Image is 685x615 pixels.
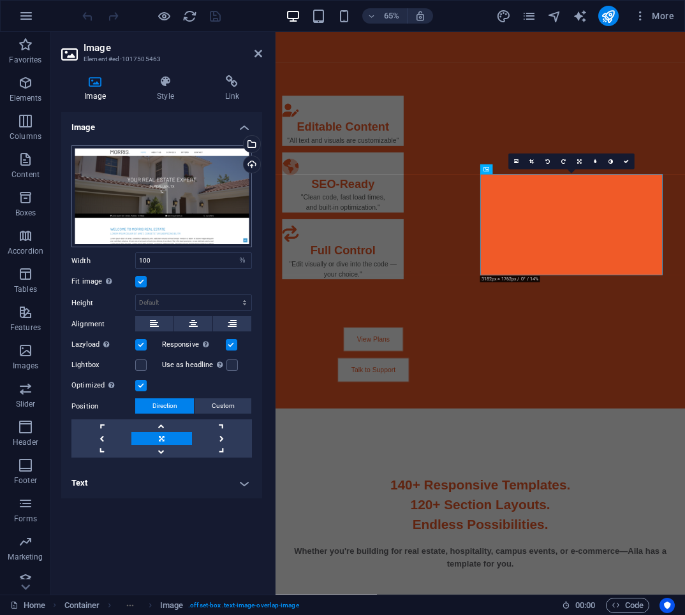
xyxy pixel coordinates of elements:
[547,9,562,24] i: Navigator
[71,378,135,393] label: Optimized
[135,398,194,414] button: Direction
[14,284,37,294] p: Tables
[212,398,235,414] span: Custom
[556,154,571,170] a: Rotate right 90°
[659,598,675,613] button: Usercentrics
[156,8,172,24] button: Click here to leave preview mode and continue editing
[13,361,39,371] p: Images
[160,598,183,613] span: Click to select. Double-click to edit
[195,398,251,414] button: Custom
[15,208,36,218] p: Boxes
[71,399,135,414] label: Position
[522,8,537,24] button: pages
[496,9,511,24] i: Design (Ctrl+Alt+Y)
[524,154,540,170] a: Crop mode
[508,154,524,170] a: Select files from the file manager, stock photos, or upload file(s)
[71,317,135,332] label: Alignment
[71,145,252,248] div: RealEstateTemplateDemo-hAP-uIepRGI_5qYraiqtXw.png
[71,337,135,352] label: Lazyload
[134,75,202,102] h4: Style
[64,598,299,613] nav: breadcrumb
[601,9,615,24] i: Publish
[606,598,649,613] button: Code
[162,337,226,352] label: Responsive
[612,598,644,613] span: Code
[71,358,135,373] label: Lightbox
[381,8,402,24] h6: 65%
[71,274,135,289] label: Fit image
[71,257,135,264] label: Width
[13,437,38,447] p: Header
[8,246,43,256] p: Accordion
[587,154,603,170] a: Blur
[64,598,100,613] span: Click to select. Double-click to edit
[571,154,587,170] a: Change orientation
[10,93,42,103] p: Elements
[573,8,588,24] button: text_generator
[619,154,635,170] a: Confirm ( ⌘ ⏎ )
[8,552,43,562] p: Marketing
[61,75,134,102] h4: Image
[182,9,197,24] i: Reload page
[362,8,408,24] button: 65%
[10,598,45,613] a: Click to cancel selection. Double-click to open Pages
[162,358,226,373] label: Use as headline
[14,514,37,524] p: Forms
[634,10,674,22] span: More
[575,598,595,613] span: 00 00
[84,54,237,65] h3: Element #ed-1017505463
[182,8,197,24] button: reload
[603,154,619,170] a: Greyscale
[11,170,40,180] p: Content
[10,322,41,333] p: Features
[496,8,512,24] button: design
[598,6,619,26] button: publish
[522,9,536,24] i: Pages (Ctrl+Alt+S)
[547,8,563,24] button: navigator
[14,475,37,486] p: Footer
[152,398,177,414] span: Direction
[584,600,586,610] span: :
[61,468,262,498] h4: Text
[61,112,262,135] h4: Image
[540,154,556,170] a: Rotate left 90°
[16,399,36,409] p: Slider
[629,6,679,26] button: More
[415,10,426,22] i: On resize automatically adjust zoom level to fit chosen device.
[9,55,41,65] p: Favorites
[10,131,41,141] p: Columns
[562,598,596,613] h6: Session time
[84,42,262,54] h2: Image
[202,75,262,102] h4: Link
[188,598,298,613] span: . offset-box .text-image-overlap-image
[573,9,587,24] i: AI Writer
[71,300,135,307] label: Height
